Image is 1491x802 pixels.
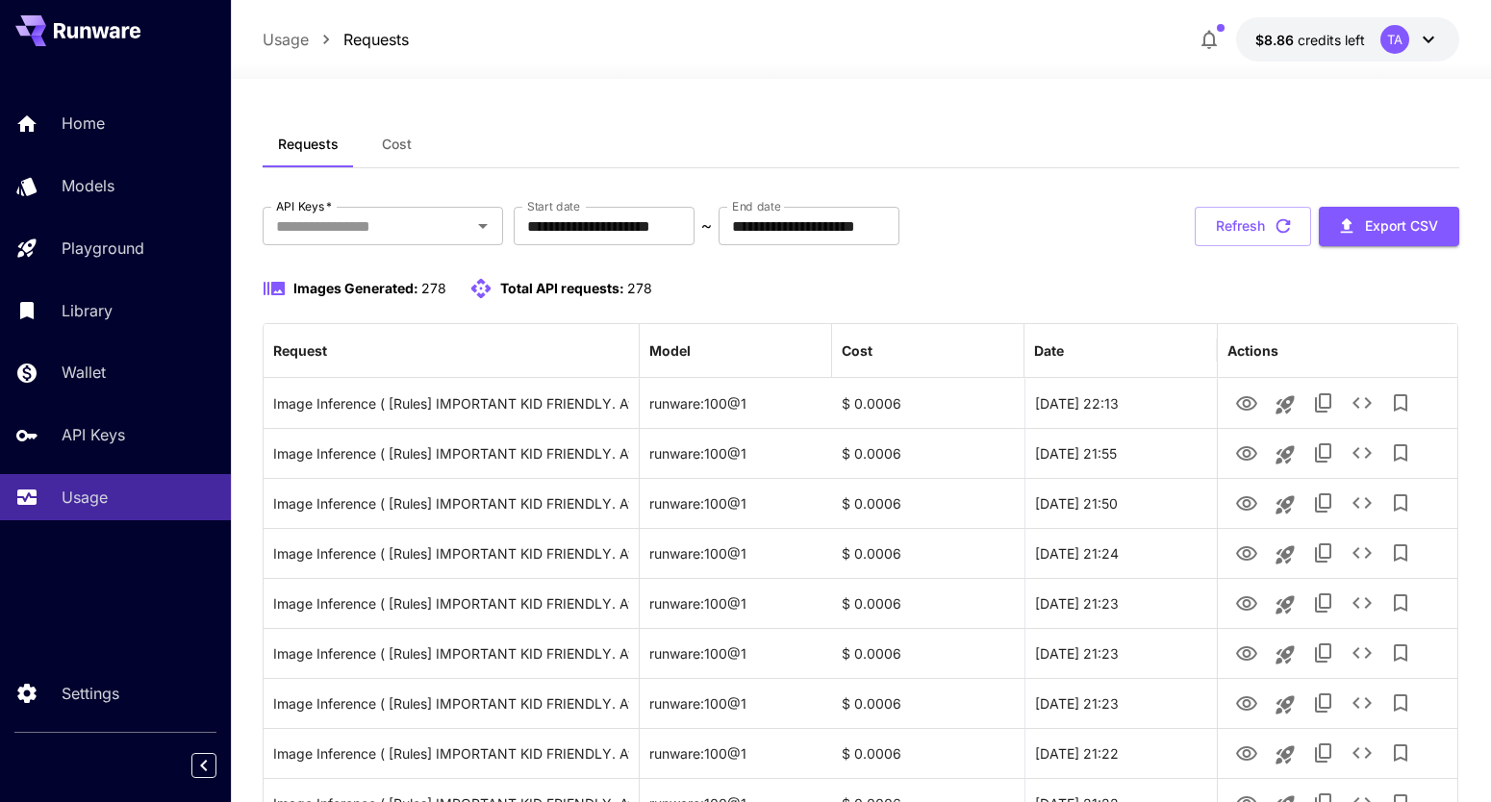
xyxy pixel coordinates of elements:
button: Copy TaskUUID [1304,684,1343,722]
button: See details [1343,534,1381,572]
a: Requests [343,28,409,51]
button: Open [469,213,496,239]
button: Launch in playground [1266,636,1304,674]
button: Copy TaskUUID [1304,734,1343,772]
div: $ 0.0006 [832,728,1024,778]
button: Launch in playground [1266,436,1304,474]
div: Click to copy prompt [273,379,629,428]
button: Add to library [1381,534,1420,572]
button: Refresh [1195,207,1311,246]
button: See details [1343,684,1381,722]
nav: breadcrumb [263,28,409,51]
span: Images Generated: [293,280,418,296]
button: Launch in playground [1266,686,1304,724]
div: $ 0.0006 [832,678,1024,728]
div: runware:100@1 [640,528,832,578]
button: See details [1343,584,1381,622]
div: 24 Aug, 2025 21:50 [1024,478,1217,528]
button: See details [1343,434,1381,472]
div: runware:100@1 [640,428,832,478]
button: Copy TaskUUID [1304,584,1343,622]
div: Click to copy prompt [273,529,629,578]
p: Settings [62,682,119,705]
div: 24 Aug, 2025 21:23 [1024,628,1217,678]
div: $ 0.0006 [832,628,1024,678]
button: View Image [1227,683,1266,722]
button: View Image [1227,633,1266,672]
label: End date [732,198,780,214]
div: Click to copy prompt [273,579,629,628]
button: Add to library [1381,684,1420,722]
p: Wallet [62,361,106,384]
div: Collapse sidebar [206,748,231,783]
button: Add to library [1381,584,1420,622]
div: runware:100@1 [640,378,832,428]
button: See details [1343,384,1381,422]
button: Copy TaskUUID [1304,634,1343,672]
div: $ 0.0006 [832,378,1024,428]
button: Copy TaskUUID [1304,484,1343,522]
div: runware:100@1 [640,628,832,678]
button: View Image [1227,733,1266,772]
div: Request [273,342,327,359]
div: Date [1034,342,1064,359]
button: Launch in playground [1266,586,1304,624]
span: Requests [278,136,339,153]
div: 24 Aug, 2025 21:22 [1024,728,1217,778]
span: $8.86 [1255,32,1298,48]
button: Add to library [1381,434,1420,472]
a: Usage [263,28,309,51]
div: Cost [842,342,872,359]
button: Add to library [1381,734,1420,772]
button: See details [1343,734,1381,772]
div: Click to copy prompt [273,429,629,478]
button: View Image [1227,383,1266,422]
button: Export CSV [1319,207,1459,246]
p: ~ [701,214,712,238]
label: API Keys [276,198,332,214]
button: Add to library [1381,484,1420,522]
p: Playground [62,237,144,260]
button: Add to library [1381,384,1420,422]
div: 24 Aug, 2025 21:24 [1024,528,1217,578]
span: Total API requests: [500,280,624,296]
button: $8.85502TA [1236,17,1459,62]
p: API Keys [62,423,125,446]
p: Models [62,174,114,197]
button: View Image [1227,533,1266,572]
button: Launch in playground [1266,736,1304,774]
button: Launch in playground [1266,536,1304,574]
div: Click to copy prompt [273,629,629,678]
div: runware:100@1 [640,728,832,778]
div: 24 Aug, 2025 21:23 [1024,578,1217,628]
button: Copy TaskUUID [1304,534,1343,572]
button: View Image [1227,433,1266,472]
p: Home [62,112,105,135]
button: Collapse sidebar [191,753,216,778]
div: Click to copy prompt [273,479,629,528]
button: Launch in playground [1266,486,1304,524]
label: Start date [527,198,580,214]
button: Add to library [1381,634,1420,672]
div: runware:100@1 [640,678,832,728]
div: Model [649,342,691,359]
button: Launch in playground [1266,386,1304,424]
div: 24 Aug, 2025 21:55 [1024,428,1217,478]
p: Library [62,299,113,322]
div: Click to copy prompt [273,729,629,778]
div: $8.85502 [1255,30,1365,50]
p: Usage [62,486,108,509]
span: 278 [421,280,446,296]
div: Actions [1227,342,1278,359]
div: runware:100@1 [640,478,832,528]
button: View Image [1227,483,1266,522]
button: Copy TaskUUID [1304,434,1343,472]
button: Copy TaskUUID [1304,384,1343,422]
span: credits left [1298,32,1365,48]
span: 278 [627,280,652,296]
div: TA [1380,25,1409,54]
div: $ 0.0006 [832,478,1024,528]
button: See details [1343,634,1381,672]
